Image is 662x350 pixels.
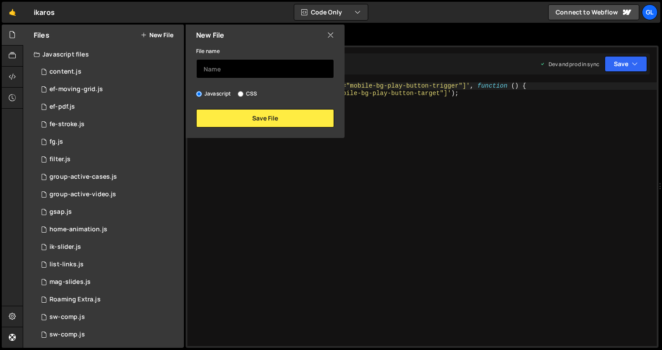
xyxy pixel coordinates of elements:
div: 5811/15760.js [34,238,184,256]
button: New File [141,32,173,39]
div: 5811/22023.js [34,81,184,98]
input: CSS [238,91,243,97]
button: Code Only [294,4,368,20]
div: gsap.js [49,208,72,216]
div: sw-comp.js [49,313,85,321]
div: list-links.js [49,261,84,269]
input: Name [196,59,334,78]
div: home-animation.js [49,226,107,233]
div: Dev and prod in sync [540,60,599,68]
a: 🤙 [2,2,23,23]
div: 5811/11866.js [34,221,184,238]
div: 5811/11416.js [34,203,184,221]
div: ik-slider.js [49,243,81,251]
a: Gl [642,4,658,20]
div: 5811/28691.js [34,308,184,326]
div: 5811/20839.js [34,273,184,291]
div: 5811/28690.js [34,326,184,343]
input: Javascript [196,91,202,97]
div: mag-slides.js [49,278,91,286]
button: Save [605,56,647,72]
div: 5811/26115.js [34,186,184,203]
label: Javascript [196,89,231,98]
div: 5811/11397.js [34,151,184,168]
div: Roaming Extra.js [49,296,101,304]
div: 5811/15292.js [34,98,184,116]
div: fe-stroke.js [49,120,85,128]
div: ef-moving-grid.js [49,85,103,93]
div: 5811/27226.js [34,256,184,273]
div: filter.js [49,156,70,163]
h2: New File [196,30,224,40]
div: Javascript files [23,46,184,63]
div: 5811/24594.js [34,291,184,308]
button: Save File [196,109,334,127]
div: ef-pdf.js [49,103,75,111]
div: group-active-cases.js [49,173,117,181]
div: sw-comp.js [49,331,85,339]
div: 5811/25839.js [34,168,184,186]
div: 5811/28686.js [34,116,184,133]
label: CSS [238,89,257,98]
div: fg.js [49,138,63,146]
label: File name [196,47,220,56]
div: 5811/16838.js [34,133,184,151]
div: content.js [49,68,81,76]
h2: Files [34,30,49,40]
a: Connect to Webflow [548,4,639,20]
div: 5811/11561.js [34,63,184,81]
div: group-active-video.js [49,191,116,198]
div: ikaros [34,7,55,18]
